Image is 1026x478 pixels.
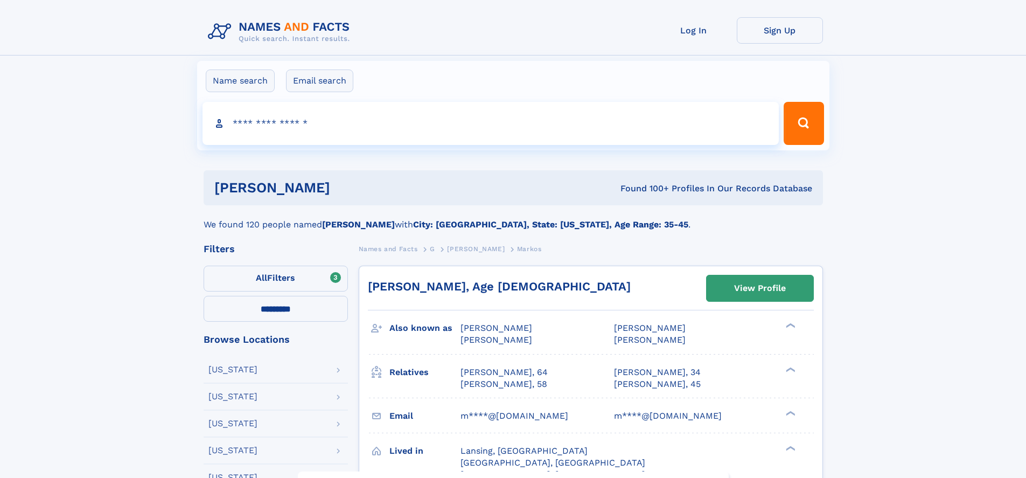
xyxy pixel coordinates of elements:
[447,245,505,253] span: [PERSON_NAME]
[430,245,435,253] span: G
[256,273,267,283] span: All
[389,319,460,337] h3: Also known as
[460,366,548,378] a: [PERSON_NAME], 64
[286,70,353,92] label: Email search
[614,335,686,345] span: [PERSON_NAME]
[322,219,395,230] b: [PERSON_NAME]
[359,242,418,255] a: Names and Facts
[651,17,737,44] a: Log In
[614,378,701,390] a: [PERSON_NAME], 45
[368,280,631,293] a: [PERSON_NAME], Age [DEMOGRAPHIC_DATA]
[204,266,348,292] label: Filters
[204,244,348,254] div: Filters
[517,245,542,253] span: Markos
[208,365,257,374] div: [US_STATE]
[389,363,460,382] h3: Relatives
[783,366,796,373] div: ❯
[783,445,796,452] div: ❯
[447,242,505,255] a: [PERSON_NAME]
[208,419,257,428] div: [US_STATE]
[783,322,796,329] div: ❯
[460,458,645,468] span: [GEOGRAPHIC_DATA], [GEOGRAPHIC_DATA]
[214,181,476,195] h1: [PERSON_NAME]
[204,17,359,46] img: Logo Names and Facts
[208,446,257,455] div: [US_STATE]
[206,70,275,92] label: Name search
[204,205,823,231] div: We found 120 people named with .
[614,366,701,378] a: [PERSON_NAME], 34
[737,17,823,44] a: Sign Up
[460,335,532,345] span: [PERSON_NAME]
[784,102,823,145] button: Search Button
[460,323,532,333] span: [PERSON_NAME]
[460,378,547,390] a: [PERSON_NAME], 58
[783,410,796,417] div: ❯
[460,446,588,456] span: Lansing, [GEOGRAPHIC_DATA]
[734,276,786,301] div: View Profile
[204,335,348,344] div: Browse Locations
[430,242,435,255] a: G
[389,442,460,460] h3: Lived in
[614,323,686,333] span: [PERSON_NAME]
[203,102,779,145] input: search input
[413,219,688,230] b: City: [GEOGRAPHIC_DATA], State: [US_STATE], Age Range: 35-45
[707,275,813,301] a: View Profile
[208,392,257,401] div: [US_STATE]
[389,407,460,425] h3: Email
[475,183,812,195] div: Found 100+ Profiles In Our Records Database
